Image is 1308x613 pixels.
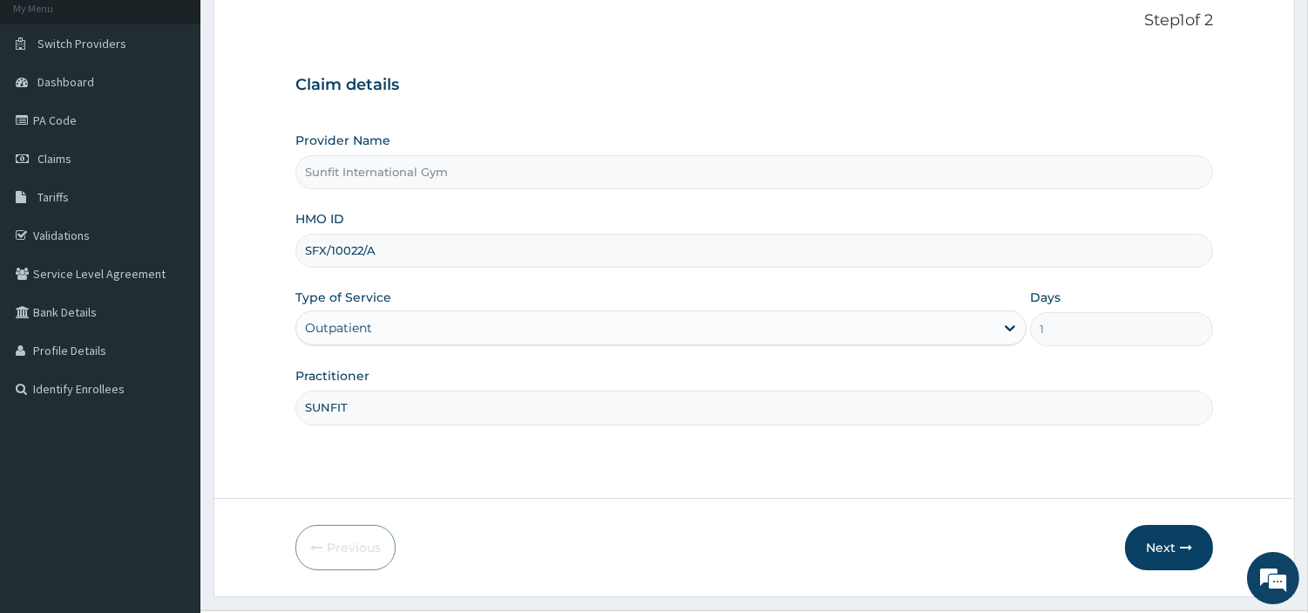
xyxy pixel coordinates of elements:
textarea: Type your message and hit 'Enter' [9,419,332,480]
h3: Claim details [295,76,1213,95]
input: Enter Name [295,391,1213,425]
label: Type of Service [295,289,391,306]
label: Practitioner [295,367,369,385]
span: Tariffs [37,189,69,205]
div: Chat with us now [91,98,293,120]
label: Days [1030,289,1061,306]
label: Provider Name [295,132,390,149]
button: Next [1125,525,1213,570]
span: We're online! [101,191,241,367]
div: Minimize live chat window [286,9,328,51]
label: HMO ID [295,210,344,228]
p: Step 1 of 2 [295,11,1213,31]
span: Claims [37,151,71,167]
img: d_794563401_company_1708531726252_794563401 [32,87,71,131]
span: Switch Providers [37,36,126,51]
input: Enter HMO ID [295,234,1213,268]
span: Dashboard [37,74,94,90]
button: Previous [295,525,396,570]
